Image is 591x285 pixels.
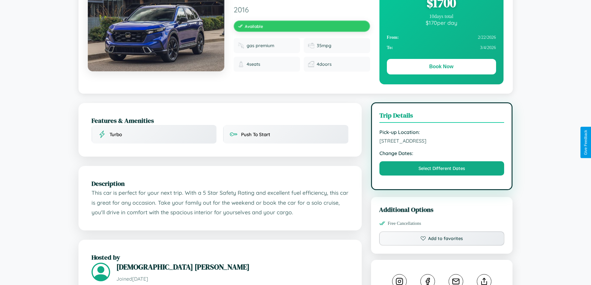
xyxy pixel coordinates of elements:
[92,116,349,125] h2: Features & Amenities
[241,131,270,137] span: Push To Start
[317,43,331,48] span: 35 mpg
[92,188,349,217] p: This car is perfect for your next trip. With a 5 Star Safety Rating and excellent fuel efficiency...
[92,253,349,262] h2: Hosted by
[387,19,496,26] div: $ 170 per day
[92,179,349,188] h2: Description
[317,61,332,67] span: 4 doors
[247,43,274,48] span: gas premium
[387,59,496,74] button: Book Now
[387,32,496,42] div: 2 / 22 / 2026
[379,138,504,144] span: [STREET_ADDRESS]
[379,205,505,214] h3: Additional Options
[387,35,399,40] strong: From:
[387,45,393,50] strong: To:
[308,42,314,49] img: Fuel efficiency
[245,24,263,29] span: Available
[379,161,504,176] button: Select Different Dates
[110,131,122,137] span: Turbo
[247,61,260,67] span: 4 seats
[238,61,244,67] img: Seats
[116,262,349,272] h3: [DEMOGRAPHIC_DATA] [PERSON_NAME]
[116,274,349,283] p: Joined [DATE]
[308,61,314,67] img: Doors
[388,221,421,226] span: Free Cancellations
[238,42,244,49] img: Fuel type
[234,5,370,14] span: 2016
[379,231,505,246] button: Add to favorites
[387,42,496,53] div: 3 / 4 / 2026
[379,150,504,156] strong: Change Dates:
[387,14,496,19] div: 10 days total
[379,111,504,123] h3: Trip Details
[584,130,588,155] div: Give Feedback
[379,129,504,135] strong: Pick-up Location:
